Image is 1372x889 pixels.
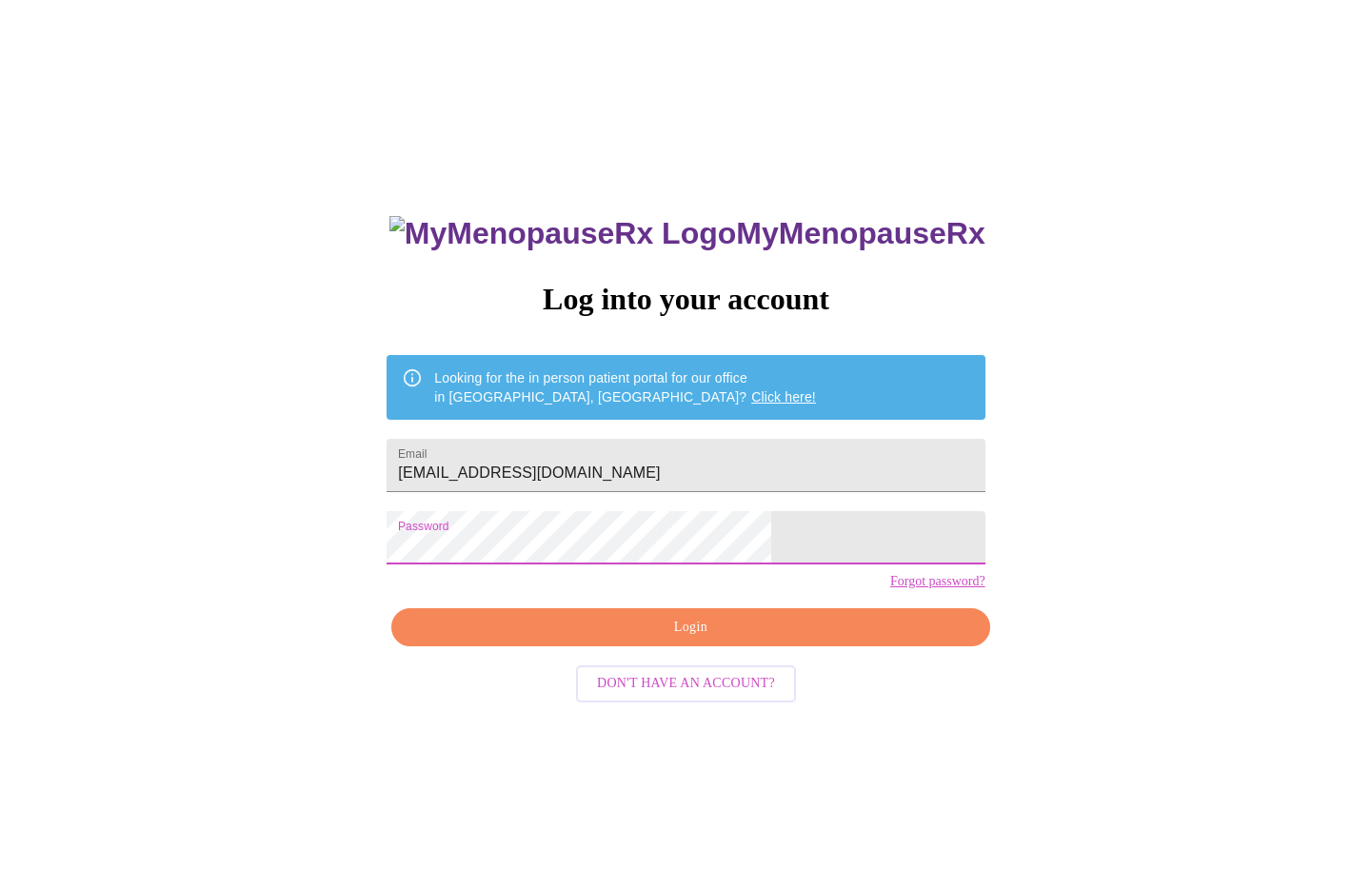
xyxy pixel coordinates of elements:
a: Click here! [751,389,816,405]
button: Don't have an account? [576,665,796,702]
a: Forgot password? [890,574,985,589]
a: Don't have an account? [571,674,801,690]
h3: Log into your account [387,282,984,317]
img: MyMenopauseRx Logo [389,216,736,251]
span: Don't have an account? [597,672,775,696]
span: Login [413,616,967,640]
div: Looking for the in person patient portal for our office in [GEOGRAPHIC_DATA], [GEOGRAPHIC_DATA]? [434,361,816,414]
button: Login [391,608,989,647]
h3: MyMenopauseRx [389,216,985,251]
